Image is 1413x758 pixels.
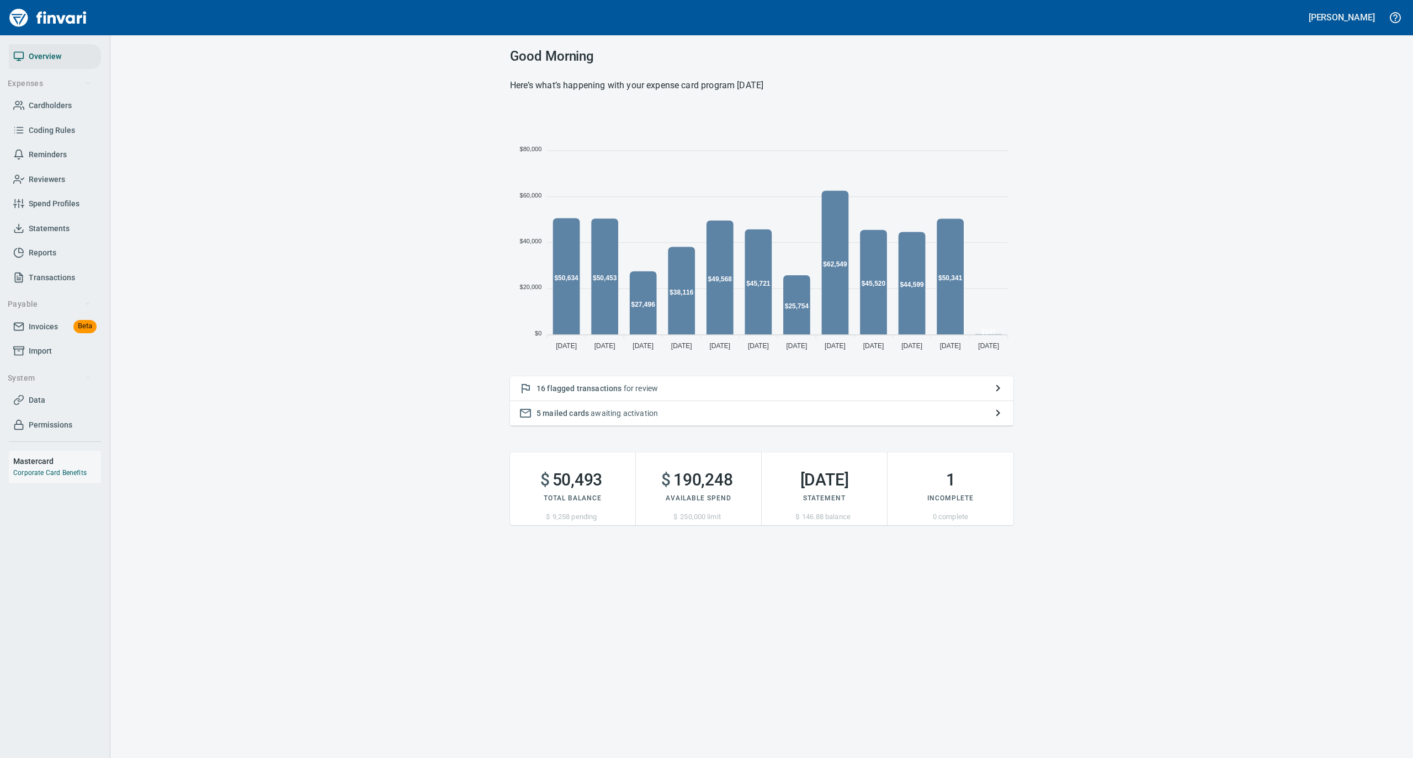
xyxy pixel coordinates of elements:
[594,342,615,350] tspan: [DATE]
[748,342,769,350] tspan: [DATE]
[29,148,67,162] span: Reminders
[9,44,101,69] a: Overview
[29,50,61,63] span: Overview
[9,339,101,364] a: Import
[520,284,542,290] tspan: $20,000
[3,368,95,388] button: System
[7,4,89,31] img: Finvari
[8,77,91,90] span: Expenses
[633,342,654,350] tspan: [DATE]
[8,371,91,385] span: System
[29,271,75,285] span: Transactions
[787,342,808,350] tspan: [DATE]
[9,216,101,241] a: Statements
[29,393,45,407] span: Data
[29,344,52,358] span: Import
[901,342,922,350] tspan: [DATE]
[520,192,542,199] tspan: $60,000
[29,246,56,260] span: Reports
[3,294,95,314] button: Payable
[9,265,101,290] a: Transactions
[9,314,101,339] a: InvoicesBeta
[536,409,541,418] span: 5
[543,409,589,418] span: mailed cards
[535,330,541,337] tspan: $0
[9,167,101,192] a: Reviewers
[536,384,545,393] span: 16
[510,401,1013,426] button: 5 mailed cards awaiting activation
[29,197,79,211] span: Spend Profiles
[29,320,58,334] span: Invoices
[888,452,1013,525] button: 1Incomplete0 complete
[29,124,75,137] span: Coding Rules
[9,388,101,413] a: Data
[709,342,730,350] tspan: [DATE]
[9,413,101,437] a: Permissions
[671,342,692,350] tspan: [DATE]
[510,78,1013,93] h6: Here’s what’s happening with your expense card program [DATE]
[978,342,999,350] tspan: [DATE]
[29,173,65,186] span: Reviewers
[547,384,621,393] span: flagged transactions
[1309,12,1375,23] h5: [PERSON_NAME]
[536,383,987,394] p: for review
[888,470,1013,490] h2: 1
[556,342,577,350] tspan: [DATE]
[9,118,101,143] a: Coding Rules
[73,320,97,333] span: Beta
[29,418,72,432] span: Permissions
[940,342,961,350] tspan: [DATE]
[9,191,101,216] a: Spend Profiles
[510,376,1013,401] button: 16 flagged transactions for review
[9,142,101,167] a: Reminders
[888,511,1013,522] p: 0 complete
[536,408,987,419] p: awaiting activation
[13,469,87,477] a: Corporate Card Benefits
[9,93,101,118] a: Cardholders
[520,238,542,244] tspan: $40,000
[9,241,101,265] a: Reports
[29,99,72,113] span: Cardholders
[863,342,884,350] tspan: [DATE]
[8,297,91,311] span: Payable
[13,455,101,467] h6: Mastercard
[510,49,1013,64] h3: Good Morning
[927,494,974,502] span: Incomplete
[29,222,70,236] span: Statements
[3,73,95,94] button: Expenses
[520,146,542,152] tspan: $80,000
[825,342,846,350] tspan: [DATE]
[1306,9,1378,26] button: [PERSON_NAME]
